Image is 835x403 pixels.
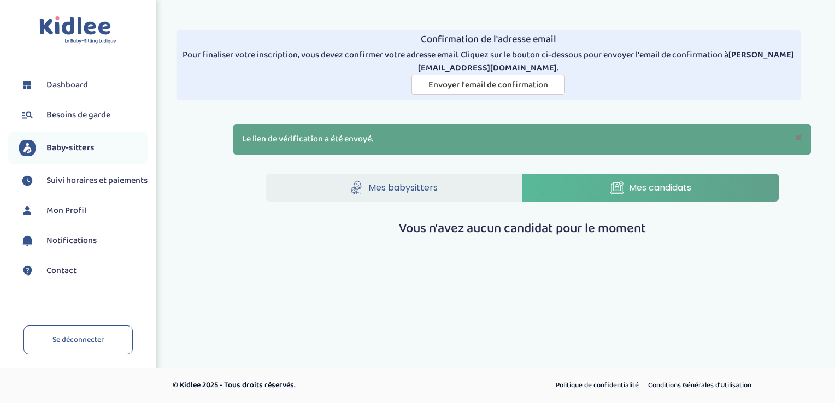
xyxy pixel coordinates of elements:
[266,219,779,239] p: Vous n'avez aucun candidat pour le moment
[19,77,36,93] img: dashboard.svg
[19,77,148,93] a: Dashboard
[23,325,133,354] a: Se déconnecter
[19,173,148,189] a: Suivi horaires et paiements
[19,263,148,279] a: Contact
[233,124,812,155] p: Le lien de vérification a été envoyé.
[411,75,565,95] button: Envoyer l'email de confirmation
[644,378,755,393] a: Conditions Générales d’Utilisation
[19,203,36,219] img: profil.svg
[46,141,95,155] span: Baby-sitters
[522,174,779,201] a: Mes candidats
[46,234,97,247] span: Notifications
[46,264,77,277] span: Contact
[418,48,794,75] strong: [PERSON_NAME][EMAIL_ADDRESS][DOMAIN_NAME]
[39,16,116,44] img: logo.svg
[46,204,86,217] span: Mon Profil
[181,34,796,45] h4: Confirmation de l'adresse email
[46,109,110,122] span: Besoins de garde
[19,140,148,156] a: Baby-sitters
[19,107,148,123] a: Besoins de garde
[19,140,36,156] img: babysitters.svg
[19,107,36,123] img: besoin.svg
[19,173,36,189] img: suivihoraire.svg
[629,181,691,194] span: Mes candidats
[173,380,464,391] p: © Kidlee 2025 - Tous droits réservés.
[19,203,148,219] a: Mon Profil
[19,263,36,279] img: contact.svg
[19,233,148,249] a: Notifications
[266,174,522,201] a: Mes babysitters
[368,181,438,194] span: Mes babysitters
[19,233,36,249] img: notification.svg
[552,378,643,393] a: Politique de confidentialité
[181,49,796,75] p: Pour finaliser votre inscription, vous devez confirmer votre adresse email. Cliquez sur le bouton...
[46,174,148,187] span: Suivi horaires et paiements
[428,78,548,92] span: Envoyer l'email de confirmation
[46,79,88,92] span: Dashboard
